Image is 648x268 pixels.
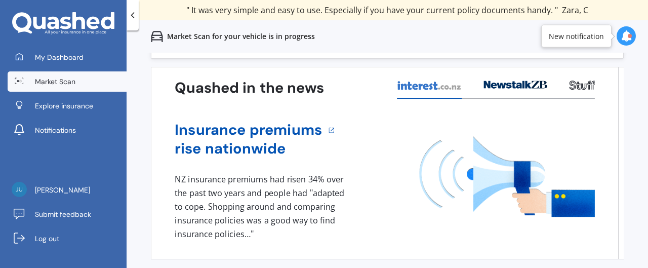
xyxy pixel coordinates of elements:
a: rise nationwide [175,139,322,158]
a: Explore insurance [8,96,127,116]
a: Submit feedback [8,204,127,224]
a: Notifications [8,120,127,140]
a: [PERSON_NAME] [8,180,127,200]
span: Submit feedback [35,209,91,219]
a: Log out [8,228,127,249]
img: 9e7cb5263685f8fdf60bccd05bdcaea8 [12,182,27,197]
span: Market Scan [35,76,75,87]
a: My Dashboard [8,47,127,67]
span: Log out [35,234,59,244]
p: Market Scan for your vehicle is in progress [167,31,315,42]
img: media image [419,136,595,217]
div: New notification [549,31,604,41]
a: Market Scan [8,71,127,92]
span: Notifications [35,125,76,135]
div: NZ insurance premiums had risen 34% over the past two years and people had "adapted to cope. Shop... [175,173,348,241]
a: Insurance premiums [175,121,322,139]
h3: Quashed in the news [175,79,324,97]
span: My Dashboard [35,52,84,62]
span: [PERSON_NAME] [35,185,90,195]
img: car.f15378c7a67c060ca3f3.svg [151,30,163,43]
span: Explore insurance [35,101,93,111]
